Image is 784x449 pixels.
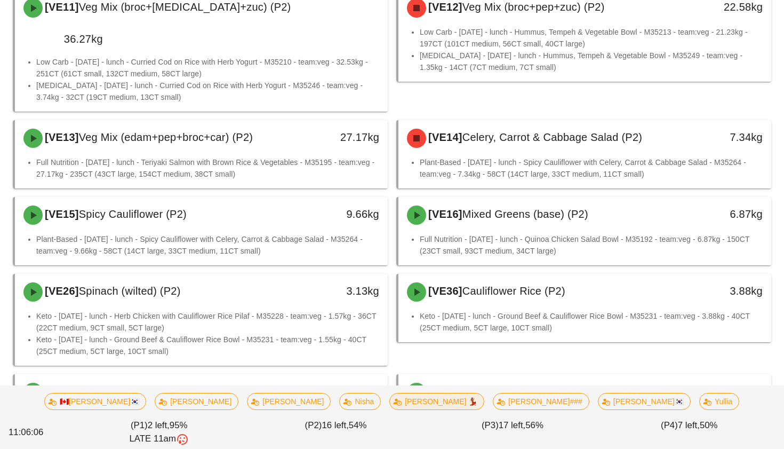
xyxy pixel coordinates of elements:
[420,26,763,50] li: Low Carb - [DATE] - lunch - Hummus, Tempeh & Vegetable Bowl - M35213 - team:veg - 21.23kg - 197CT...
[462,208,588,220] span: Mixed Greens (base) (P2)
[499,420,525,430] span: 17 left,
[51,393,139,409] span: 🇨🇦[PERSON_NAME]🇰🇷
[36,156,379,180] li: Full Nutrition - [DATE] - lunch - Teriyaki Salmon with Brown Rice & Vegetables - M35195 - team:ve...
[322,420,348,430] span: 16 left,
[420,233,763,257] li: Full Nutrition - [DATE] - lunch - Quinoa Chicken Salad Bowl - M35192 - team:veg - 6.87kg - 150CT ...
[6,423,71,441] div: 11:06:06
[678,420,700,430] span: 7 left,
[426,285,462,297] span: [VE36]
[73,432,245,446] div: LATE 11am
[43,285,79,297] span: [VE26]
[426,208,462,220] span: [VE16]
[426,1,462,13] span: [VE12]
[23,30,103,48] div: 36.27kg
[683,282,763,300] div: 3.88kg
[605,393,684,409] span: [PERSON_NAME]🇰🇷
[36,310,379,334] li: Keto - [DATE] - lunch - Herb Chicken with Cauliflower Rice Pilaf - M35228 - team:veg - 1.57kg - 3...
[601,416,778,448] div: (P4) 50%
[148,420,170,430] span: 2 left,
[36,334,379,357] li: Keto - [DATE] - lunch - Ground Beef & Cauliflower Rice Bowl - M35231 - team:veg - 1.55kg - 40CT (...
[162,393,231,409] span: [PERSON_NAME]
[79,131,253,143] span: Veg Mix (edam+pep+broc+car) (P2)
[300,282,379,300] div: 3.13kg
[36,233,379,257] li: Plant-Based - [DATE] - lunch - Spicy Cauliflower with Celery, Carrot & Cabbage Salad - M35264 - t...
[462,1,605,13] span: Veg Mix (broc+pep+zuc) (P2)
[79,1,291,13] span: Veg Mix (broc+[MEDICAL_DATA]+zuc) (P2)
[254,393,324,409] span: [PERSON_NAME]
[36,80,379,103] li: [MEDICAL_DATA] - [DATE] - lunch - Curried Cod on Rice with Herb Yogurt - M35246 - team:veg - 3.74...
[397,393,478,409] span: [PERSON_NAME] 💃🏽
[347,393,374,409] span: Nisha
[71,416,247,448] div: (P1) 95%
[247,416,424,448] div: (P2) 54%
[462,285,565,297] span: Cauliflower Rice (P2)
[462,131,642,143] span: Celery, Carrot & Cabbage Salad (P2)
[36,56,379,80] li: Low Carb - [DATE] - lunch - Curried Cod on Rice with Herb Yogurt - M35210 - team:veg - 32.53kg - ...
[500,393,583,409] span: [PERSON_NAME]###
[43,208,79,220] span: [VE15]
[683,129,763,146] div: 7.34kg
[420,156,763,180] li: Plant-Based - [DATE] - lunch - Spicy Cauliflower with Celery, Carrot & Cabbage Salad - M35264 - t...
[426,131,462,143] span: [VE14]
[43,131,79,143] span: [VE13]
[300,129,379,146] div: 27.17kg
[683,206,763,223] div: 6.87kg
[300,206,379,223] div: 9.66kg
[79,208,187,220] span: Spicy Cauliflower (P2)
[706,393,732,409] span: Yullia
[300,383,379,400] div: 968.8g
[424,416,601,448] div: (P3) 56%
[43,1,79,13] span: [VE11]
[420,50,763,73] li: [MEDICAL_DATA] - [DATE] - lunch - Hummus, Tempeh & Vegetable Bowl - M35249 - team:veg - 1.35kg - ...
[420,310,763,334] li: Keto - [DATE] - lunch - Ground Beef & Cauliflower Rice Bowl - M35231 - team:veg - 3.88kg - 40CT (...
[79,285,181,297] span: Spinach (wilted) (P2)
